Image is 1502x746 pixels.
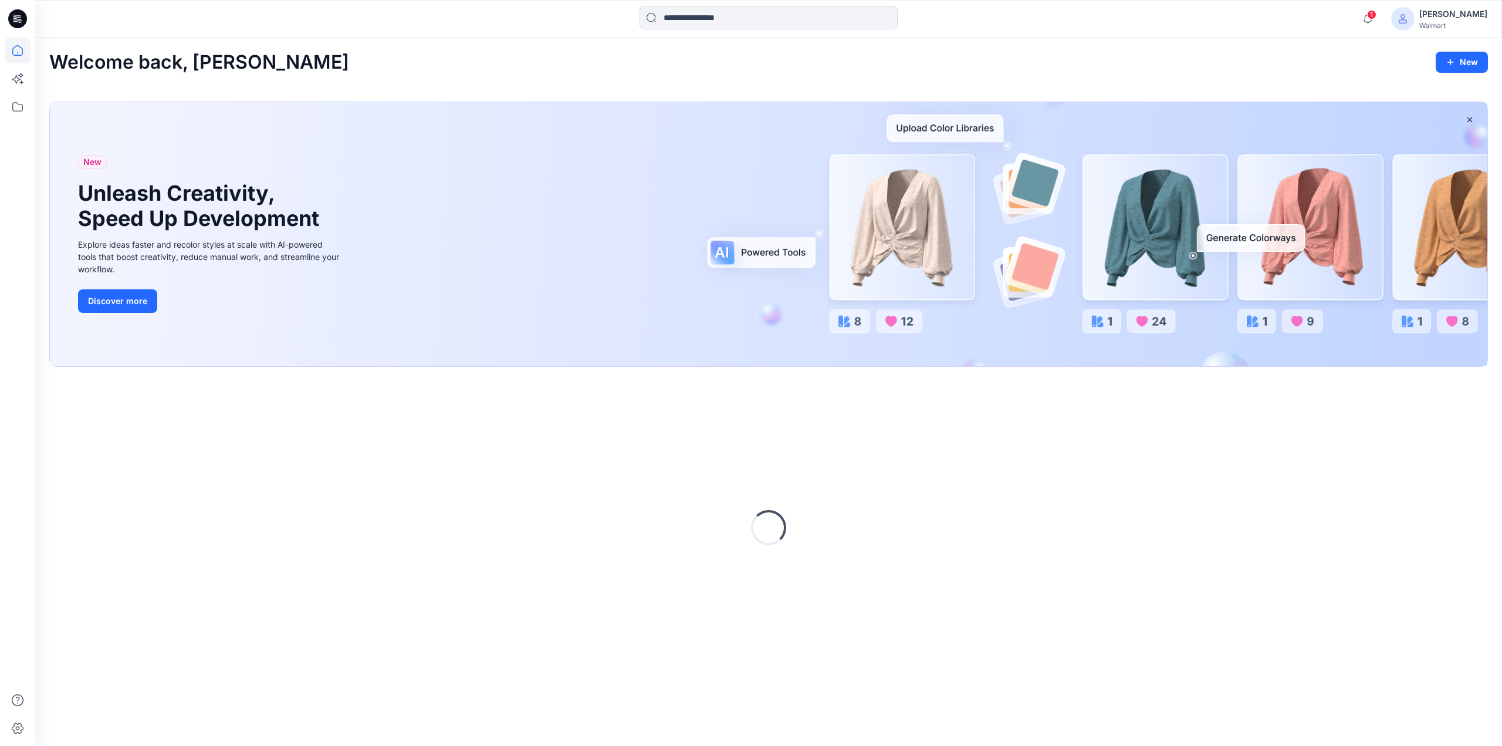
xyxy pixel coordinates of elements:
div: Explore ideas faster and recolor styles at scale with AI-powered tools that boost creativity, red... [78,238,342,275]
span: New [83,155,102,169]
a: Discover more [78,289,342,313]
div: [PERSON_NAME] [1419,7,1487,21]
button: New [1436,52,1488,73]
button: Discover more [78,289,157,313]
h2: Welcome back, [PERSON_NAME] [49,52,349,73]
h1: Unleash Creativity, Speed Up Development [78,181,324,231]
span: 1 [1367,10,1376,19]
div: Walmart [1419,21,1487,30]
svg: avatar [1398,14,1408,23]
